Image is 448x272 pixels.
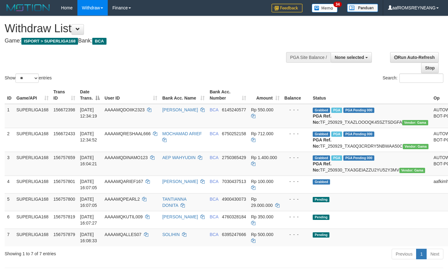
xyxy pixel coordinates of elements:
span: [DATE] 12:34:52 [80,131,97,142]
span: Rp 100.000 [251,179,273,184]
span: AAAAMQKUTIL009 [105,214,143,219]
span: AAAAMQRESHAAL666 [105,131,151,136]
div: - - - [285,231,308,238]
span: [DATE] 16:07:05 [80,179,97,190]
div: Showing 1 to 7 of 7 entries [5,248,182,257]
td: 1 [5,104,14,128]
span: Marked by aafsoycanthlai [331,108,342,113]
th: Status [310,86,431,104]
span: 156757879 [54,232,75,237]
a: [PERSON_NAME] [162,179,198,184]
a: [PERSON_NAME] [162,107,198,112]
a: [PERSON_NAME] [162,214,198,219]
a: Run Auto-Refresh [390,52,439,63]
a: Previous [392,249,416,259]
span: Pending [313,197,329,202]
span: BCA [210,155,218,160]
a: 1 [416,249,427,259]
span: Vendor URL: https://trx31.1velocity.biz [402,120,428,125]
span: Copy 6145240577 to clipboard [222,107,246,112]
img: Button%20Memo.svg [312,4,338,12]
td: SUPERLIGA168 [14,193,51,211]
img: Feedback.jpg [272,4,302,12]
b: PGA Ref. No: [313,161,331,172]
b: PGA Ref. No: [313,137,331,149]
td: SUPERLIGA168 [14,128,51,152]
td: SUPERLIGA168 [14,152,51,176]
span: PGA Pending [343,132,374,137]
td: TF_250929_TXA0Q3CRDRY5NBWAA50C [310,128,431,152]
td: 5 [5,193,14,211]
th: Bank Acc. Name: activate to sort column ascending [160,86,207,104]
span: Rp 550.000 [251,107,273,112]
span: Copy 6395247666 to clipboard [222,232,246,237]
label: Show entries [5,74,52,83]
span: Copy 6750252158 to clipboard [222,131,246,136]
span: Grabbed [313,108,330,113]
span: AAAAMQDINAMO123 [105,155,148,160]
input: Search: [399,74,443,83]
span: Rp 29.000.000 [251,197,273,208]
span: [DATE] 12:34:19 [80,107,97,118]
span: 156672433 [54,131,75,136]
span: 34 [333,2,342,7]
span: Rp 500.000 [251,232,273,237]
a: TANTIANNA DONITA [162,197,186,208]
td: TF_250929_TXAZLOOOQK45SZTSDGFA [310,104,431,128]
img: panduan.png [347,4,378,12]
span: 156757819 [54,214,75,219]
td: 6 [5,211,14,229]
span: 156757659 [54,155,75,160]
span: BCA [210,131,218,136]
span: Rp 712.000 [251,131,273,136]
td: TF_250930_TXA3GEIAZZU2YU52Y3MV [310,152,431,176]
th: Amount: activate to sort column ascending [249,86,282,104]
td: 2 [5,128,14,152]
a: AEP WAHYUDIN [162,155,195,160]
img: MOTION_logo.png [5,3,52,12]
span: AAAAMQARIEF167 [105,179,143,184]
td: 4 [5,176,14,193]
span: BCA [210,214,218,219]
b: PGA Ref. No: [313,114,331,125]
span: BCA [210,179,218,184]
span: ISPORT > SUPERLIGA168 [21,38,78,45]
div: - - - [285,131,308,137]
span: Marked by aafsoycanthlai [331,155,342,161]
a: SOLIHIN [162,232,180,237]
span: BCA [210,232,218,237]
span: Copy 4760328184 to clipboard [222,214,246,219]
label: Search: [383,74,443,83]
span: PGA Pending [343,108,374,113]
span: BCA [210,107,218,112]
span: Pending [313,232,329,238]
select: Showentries [15,74,39,83]
span: [DATE] 16:04:21 [80,155,97,166]
div: - - - [285,178,308,185]
span: Copy 7030437513 to clipboard [222,179,246,184]
a: MOCHAMAD ARIEF [162,131,202,136]
div: PGA Site Balance / [286,52,331,63]
span: BCA [92,38,106,45]
span: AAAAMQDOIIK2323 [105,107,145,112]
div: - - - [285,214,308,220]
span: Grabbed [313,132,330,137]
span: [DATE] 16:08:33 [80,232,97,243]
div: - - - [285,196,308,202]
span: Rp 1.400.000 [251,155,277,160]
th: Balance [282,86,311,104]
span: Marked by aafsoycanthlai [331,132,342,137]
span: Rp 350.000 [251,214,273,219]
span: Vendor URL: https://trx31.1velocity.biz [403,144,429,149]
span: None selected [335,55,364,60]
td: SUPERLIGA168 [14,229,51,246]
td: SUPERLIGA168 [14,176,51,193]
span: [DATE] 16:07:05 [80,197,97,208]
span: Grabbed [313,179,330,185]
span: 156757800 [54,197,75,202]
th: User ID: activate to sort column ascending [102,86,160,104]
span: [DATE] 16:07:27 [80,214,97,225]
div: - - - [285,107,308,113]
span: Grabbed [313,155,330,161]
span: AAAAMQPEARL2 [105,197,140,202]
